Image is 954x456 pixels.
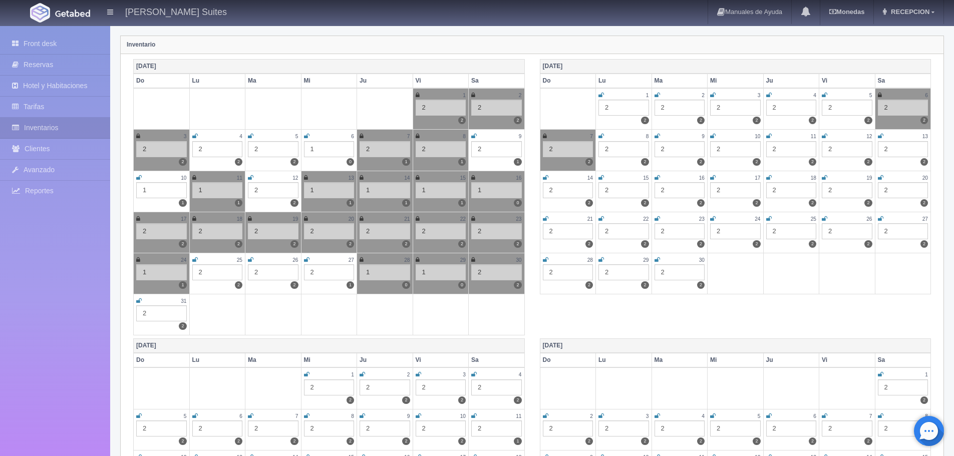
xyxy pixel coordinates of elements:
[710,141,761,157] div: 2
[925,93,928,98] small: 6
[136,223,187,239] div: 2
[540,59,931,74] th: [DATE]
[766,141,817,157] div: 2
[290,240,298,248] label: 2
[416,100,466,116] div: 2
[822,141,872,157] div: 2
[458,240,466,248] label: 2
[235,437,242,445] label: 2
[349,175,354,181] small: 13
[471,223,522,239] div: 2
[248,141,298,157] div: 2
[304,182,355,198] div: 1
[458,281,466,289] label: 0
[598,223,649,239] div: 2
[458,158,466,166] label: 1
[134,353,190,367] th: Do
[519,93,522,98] small: 2
[349,257,354,263] small: 27
[655,223,705,239] div: 2
[407,413,410,419] small: 9
[699,257,705,263] small: 30
[697,240,705,248] label: 2
[179,158,186,166] label: 2
[347,281,354,289] label: 1
[822,100,872,116] div: 2
[416,264,466,280] div: 1
[755,134,760,139] small: 10
[697,158,705,166] label: 2
[471,379,522,395] div: 2
[922,216,928,222] small: 27
[888,8,929,16] span: RECEPCION
[710,420,761,436] div: 2
[125,5,227,18] h4: [PERSON_NAME] Suites
[585,199,593,207] label: 2
[301,74,357,88] th: Mi
[920,158,928,166] label: 2
[471,182,522,198] div: 1
[245,353,301,367] th: Ma
[184,134,187,139] small: 3
[514,240,521,248] label: 2
[519,372,522,377] small: 4
[596,74,652,88] th: Lu
[643,257,649,263] small: 29
[516,257,521,263] small: 30
[235,158,242,166] label: 2
[136,305,187,321] div: 2
[587,175,593,181] small: 14
[295,413,298,419] small: 7
[922,134,928,139] small: 13
[248,420,298,436] div: 2
[192,182,243,198] div: 1
[540,353,596,367] th: Do
[543,182,593,198] div: 2
[248,182,298,198] div: 2
[864,437,872,445] label: 2
[136,141,187,157] div: 2
[458,437,466,445] label: 2
[920,117,928,124] label: 2
[641,117,649,124] label: 2
[189,74,245,88] th: Lu
[404,216,410,222] small: 21
[819,74,875,88] th: Vi
[866,175,872,181] small: 19
[813,413,816,419] small: 6
[516,413,521,419] small: 11
[753,437,760,445] label: 2
[710,100,761,116] div: 2
[875,353,931,367] th: Sa
[136,182,187,198] div: 1
[920,199,928,207] label: 2
[416,223,466,239] div: 2
[304,223,355,239] div: 2
[248,223,298,239] div: 2
[755,216,760,222] small: 24
[643,175,649,181] small: 15
[641,437,649,445] label: 2
[925,372,928,377] small: 1
[235,281,242,289] label: 2
[402,396,410,404] label: 2
[290,437,298,445] label: 2
[416,379,466,395] div: 2
[878,379,928,395] div: 2
[239,134,242,139] small: 4
[699,216,705,222] small: 23
[869,93,872,98] small: 5
[643,216,649,222] small: 22
[514,437,521,445] label: 1
[235,199,242,207] label: 1
[413,353,469,367] th: Vi
[652,74,708,88] th: Ma
[179,437,186,445] label: 2
[920,240,928,248] label: 2
[402,158,410,166] label: 1
[290,199,298,207] label: 2
[641,199,649,207] label: 2
[516,175,521,181] small: 16
[866,216,872,222] small: 26
[413,74,469,88] th: Vi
